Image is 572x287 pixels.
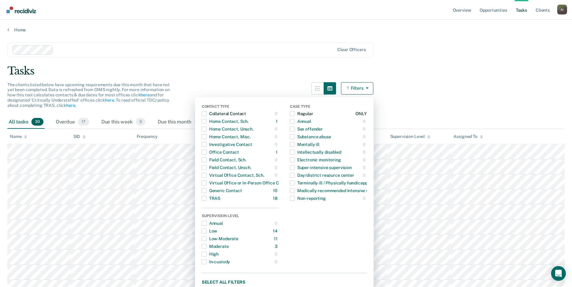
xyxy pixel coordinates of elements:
button: Filters [341,82,374,95]
div: 0 [363,139,367,149]
div: SID [73,134,86,139]
div: Virtual Office or In-Person Office Contact [202,178,292,188]
div: 3 [275,241,279,251]
div: Field Contact, Sch. [202,155,246,165]
div: Collateral Contact [202,109,246,119]
div: Due this week0 [100,115,147,129]
div: Name [10,134,27,139]
div: Due this month13 [156,115,207,129]
div: Supervision Level [202,214,279,219]
div: 11 [274,234,279,244]
div: 0 [275,257,279,267]
div: 0 [363,124,367,134]
div: A I [557,5,567,14]
div: Clear officers [337,47,366,52]
div: Home Contact, Unsch. [202,124,254,134]
div: 0 [275,132,279,142]
div: ONLY [355,109,367,119]
div: Investigative Contact [202,139,252,149]
div: Overdue17 [55,115,90,129]
button: Select all filters [202,278,367,286]
div: Regular [290,109,313,119]
a: here [105,98,114,103]
div: Moderate [202,241,229,251]
div: 0 [363,155,367,165]
div: 0 [275,109,279,119]
div: Intellectually disabled [290,147,341,157]
div: Open Intercom Messenger [551,266,566,281]
div: Home Contact, Sch. [202,116,249,126]
a: here [66,103,75,108]
span: The clients listed below have upcoming requirements due this month that have not yet been complet... [7,82,170,108]
span: 13 [194,118,206,126]
div: Terminally ill / Physically handicapped [290,178,373,188]
div: 0 [363,132,367,142]
div: Supervision Level [390,134,431,139]
div: Low [202,226,217,236]
div: 0 [275,170,279,180]
div: Virtual Office Contact, Sch. [202,170,264,180]
div: Generic Contact [202,186,242,196]
div: Substance abuse [290,132,331,142]
span: 17 [78,118,89,126]
a: here [140,92,149,97]
div: Low-Moderate [202,234,238,244]
div: Home Contact, Misc. [202,132,251,142]
div: 1 [276,147,279,157]
div: 0 [363,163,367,172]
div: Tasks [7,65,565,77]
div: Contact Type [202,104,279,110]
span: 0 [136,118,145,126]
div: 0 [275,139,279,149]
div: 0 [363,147,367,157]
div: Annual [290,116,311,126]
div: 0 [363,116,367,126]
img: Recidiviz [6,6,36,13]
div: 0 [275,218,279,228]
div: 0 [275,155,279,165]
div: 0 [363,193,367,203]
div: Sex offender [290,124,323,134]
div: Office Contact [202,147,239,157]
div: In-custody [202,257,230,267]
a: Home [7,27,565,33]
div: Super-intensive supervision [290,163,352,172]
div: Medically recommended intensive supervision [290,186,389,196]
div: Frequency [137,134,158,139]
span: 30 [31,118,43,126]
div: 0 [275,249,279,259]
div: Case Type [290,104,367,110]
div: TRAS [202,193,220,203]
div: 0 [363,170,367,180]
div: 1 [276,116,279,126]
div: 18 [273,193,279,203]
button: Profile dropdown button [557,5,567,14]
div: Assigned To [453,134,483,139]
div: 0 [275,163,279,172]
div: 14 [273,226,279,236]
div: Day/district resource center [290,170,354,180]
div: 0 [275,124,279,134]
div: All tasks30 [7,115,45,129]
div: Mentally ill [290,139,319,149]
div: Non-reporting [290,193,326,203]
div: Field Contact, Unsch. [202,163,251,172]
div: Annual [202,218,223,228]
div: High [202,249,219,259]
div: 10 [273,186,279,196]
div: Electronic monitoring [290,155,341,165]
